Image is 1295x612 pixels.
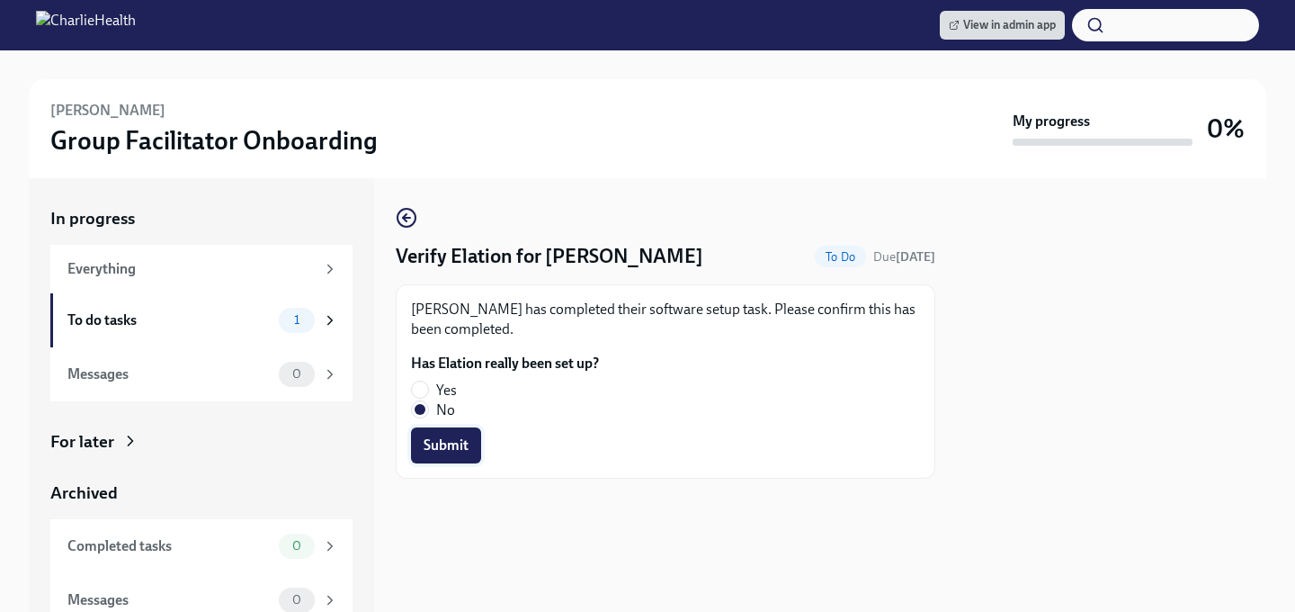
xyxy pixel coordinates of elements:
[50,347,353,401] a: Messages0
[896,249,935,265] strong: [DATE]
[50,207,353,230] a: In progress
[411,300,920,339] p: [PERSON_NAME] has completed their software setup task. Please confirm this has been completed.
[67,536,272,556] div: Completed tasks
[67,590,272,610] div: Messages
[281,367,312,381] span: 0
[1013,112,1090,131] strong: My progress
[873,248,935,265] span: September 16th, 2025 10:00
[67,364,272,384] div: Messages
[67,310,272,330] div: To do tasks
[50,293,353,347] a: To do tasks1
[873,249,935,265] span: Due
[281,593,312,607] span: 0
[283,313,310,327] span: 1
[50,519,353,573] a: Completed tasks0
[50,430,114,454] div: For later
[949,16,1056,34] span: View in admin app
[1207,112,1245,145] h3: 0%
[50,481,353,505] a: Archived
[396,243,703,270] h4: Verify Elation for [PERSON_NAME]
[411,427,481,463] button: Submit
[815,250,866,264] span: To Do
[424,436,469,454] span: Submit
[50,124,378,157] h3: Group Facilitator Onboarding
[940,11,1065,40] a: View in admin app
[281,539,312,553] span: 0
[67,259,315,279] div: Everything
[411,354,599,373] label: Has Elation really been set up?
[36,11,136,40] img: CharlieHealth
[50,430,353,454] a: For later
[436,400,455,420] span: No
[50,245,353,293] a: Everything
[436,381,457,400] span: Yes
[50,101,165,121] h6: [PERSON_NAME]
